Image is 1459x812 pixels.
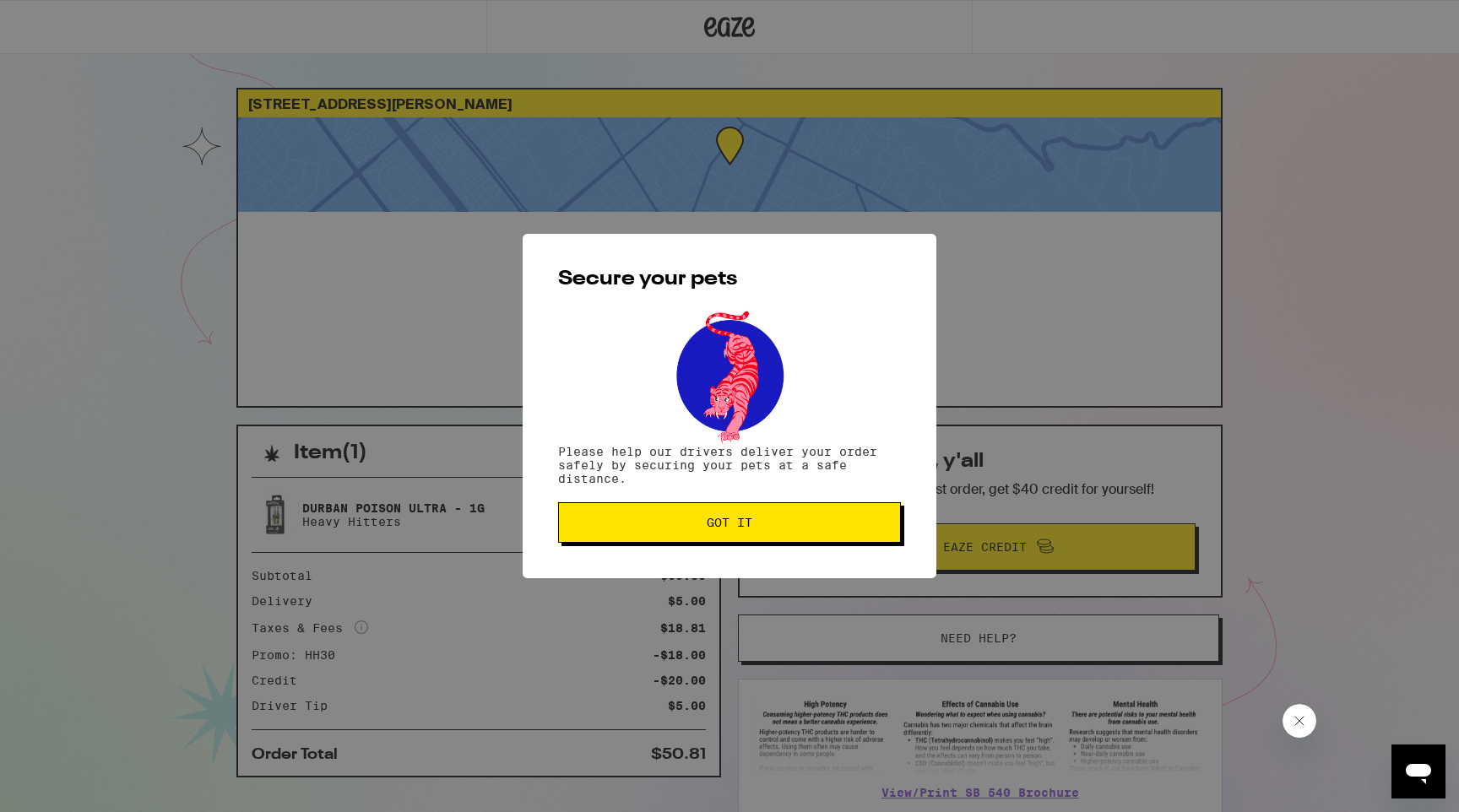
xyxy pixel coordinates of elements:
span: Hi. Need any help? [10,12,122,25]
button: Got it [558,502,901,543]
span: Got it [707,517,752,528]
iframe: Close message [1283,704,1316,738]
img: pets [660,306,799,445]
iframe: Button to launch messaging window [1391,744,1445,798]
h2: Secure your pets [558,269,901,290]
p: Please help our drivers deliver your order safely by securing your pets at a safe distance. [558,445,901,485]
